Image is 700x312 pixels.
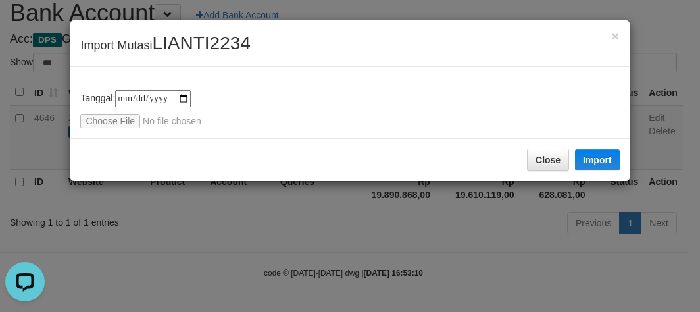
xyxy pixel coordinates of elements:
[80,39,250,52] span: Import Mutasi
[611,28,619,43] span: ×
[5,5,45,45] button: Open LiveChat chat widget
[152,33,250,53] span: LIANTI2234
[80,90,619,128] div: Tanggal:
[527,149,569,171] button: Close
[575,149,620,170] button: Import
[611,29,619,43] button: Close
